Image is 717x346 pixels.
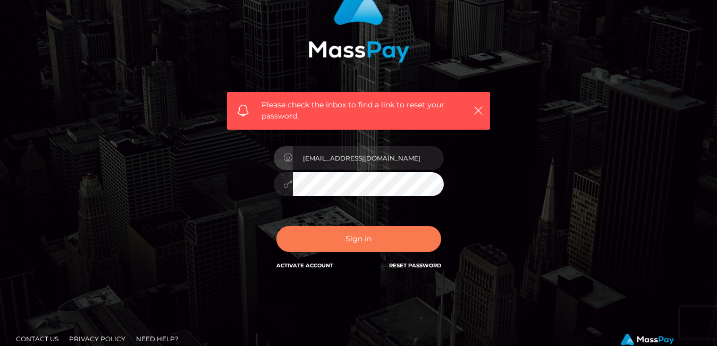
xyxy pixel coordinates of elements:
[262,99,455,122] span: Please check the inbox to find a link to reset your password.
[276,262,333,269] a: Activate Account
[389,262,441,269] a: Reset Password
[621,334,674,345] img: MassPay
[293,146,444,170] input: E-mail...
[276,226,441,252] button: Sign in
